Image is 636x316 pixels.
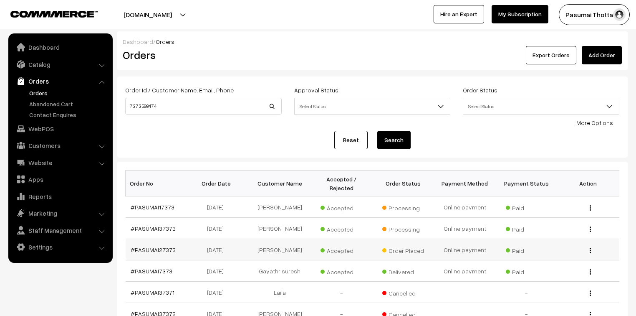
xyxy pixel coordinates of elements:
th: Customer Name [249,171,310,196]
td: [PERSON_NAME] [249,218,310,239]
td: - [496,282,558,303]
a: Contact Enquires [27,110,110,119]
label: Approval Status [294,86,338,94]
a: Settings [10,240,110,255]
span: Orders [156,38,174,45]
td: Online payment [434,218,496,239]
img: Menu [590,291,591,296]
span: Cancelled [382,287,424,298]
span: Accepted [321,223,362,234]
input: Order Id / Customer Name / Customer Email / Customer Phone [125,98,282,115]
a: #PASUMAI7373 [131,268,172,275]
td: [PERSON_NAME] [249,239,310,260]
a: Dashboard [123,38,153,45]
td: Online payment [434,196,496,218]
th: Order Status [372,171,434,196]
a: Marketing [10,206,110,221]
label: Order Status [463,86,497,94]
span: Select Status [294,98,451,115]
span: Paid [506,223,548,234]
img: Menu [590,205,591,211]
h2: Orders [123,48,281,61]
a: Staff Management [10,223,110,238]
span: Paid [506,244,548,255]
td: Online payment [434,239,496,260]
label: Order Id / Customer Name, Email, Phone [125,86,234,94]
a: #PASUMAI37373 [131,225,176,232]
button: Pasumai Thotta… [559,4,630,25]
td: Online payment [434,260,496,282]
span: Order Placed [382,244,424,255]
a: Catalog [10,57,110,72]
span: Accepted [321,201,362,212]
img: user [613,8,626,21]
a: #PASUMAI17373 [131,204,174,211]
span: Processing [382,223,424,234]
button: Export Orders [526,46,576,64]
td: - [310,282,372,303]
a: Orders [27,89,110,97]
a: Dashboard [10,40,110,55]
a: Website [10,155,110,170]
a: #PASUMAI27373 [131,246,176,253]
a: Hire an Expert [434,5,484,23]
span: Delivered [382,265,424,276]
th: Order Date [187,171,249,196]
a: Reset [334,131,368,149]
div: / [123,37,622,46]
span: Accepted [321,265,362,276]
a: Add Order [582,46,622,64]
td: [DATE] [187,196,249,218]
a: #PASUMAI37371 [131,289,174,296]
a: More Options [576,119,613,126]
a: WebPOS [10,121,110,136]
td: [DATE] [187,218,249,239]
td: [DATE] [187,239,249,260]
td: [DATE] [187,282,249,303]
a: Customers [10,138,110,153]
th: Payment Method [434,171,496,196]
th: Accepted / Rejected [310,171,372,196]
img: COMMMERCE [10,11,98,17]
img: Menu [590,227,591,232]
span: Select Status [463,99,619,114]
span: Paid [506,265,548,276]
th: Action [558,171,619,196]
span: Processing [382,201,424,212]
td: [PERSON_NAME] [249,196,310,218]
span: Accepted [321,244,362,255]
a: My Subscription [492,5,548,23]
th: Payment Status [496,171,558,196]
span: Select Status [463,98,619,115]
span: Select Status [295,99,450,114]
th: Order No [126,171,187,196]
img: Menu [590,269,591,275]
td: [DATE] [187,260,249,282]
img: Menu [590,248,591,253]
td: Laila [249,282,310,303]
a: COMMMERCE [10,8,83,18]
button: [DOMAIN_NAME] [94,4,201,25]
a: Reports [10,189,110,204]
button: Search [377,131,411,149]
td: Gayathrisuresh [249,260,310,282]
a: Orders [10,74,110,89]
a: Abandoned Cart [27,99,110,108]
span: Paid [506,201,548,212]
a: Apps [10,172,110,187]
